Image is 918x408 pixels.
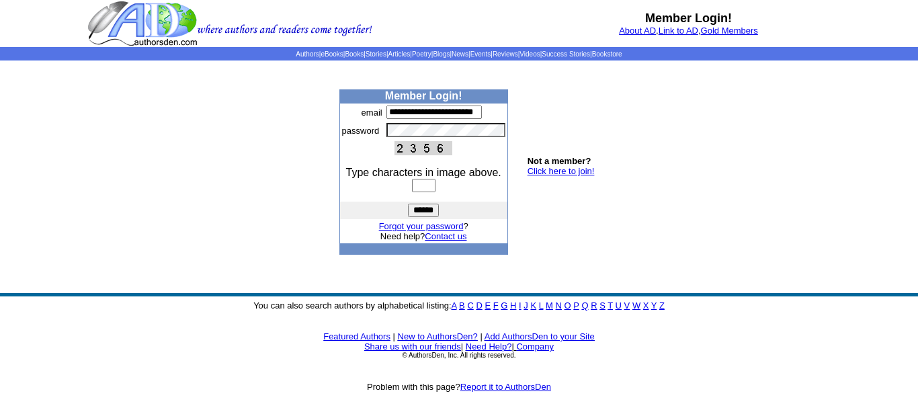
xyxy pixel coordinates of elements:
a: Q [581,300,588,311]
font: ? [379,221,468,231]
a: Z [659,300,665,311]
a: News [452,50,468,58]
font: Need help? [380,231,467,241]
a: G [501,300,507,311]
a: Books [345,50,364,58]
a: Featured Authors [323,331,390,341]
font: email [362,108,382,118]
a: Success Stories [542,50,590,58]
a: F [493,300,499,311]
a: Share us with our friends [364,341,461,352]
a: About AD [619,26,656,36]
a: Videos [519,50,540,58]
a: Gold Members [701,26,758,36]
a: P [573,300,579,311]
a: J [524,300,528,311]
font: Type characters in image above. [346,167,501,178]
a: M [546,300,553,311]
a: C [467,300,473,311]
a: R [591,300,597,311]
img: This Is CAPTCHA Image [394,141,452,155]
font: Problem with this page? [367,382,551,392]
span: | | | | | | | | | | | | [296,50,622,58]
a: K [530,300,536,311]
b: Member Login! [385,90,462,101]
a: Forgot your password [379,221,464,231]
a: I [519,300,521,311]
a: U [616,300,622,311]
font: | [393,331,395,341]
font: , , [619,26,758,36]
a: X [643,300,649,311]
a: A [452,300,457,311]
b: Member Login! [645,11,732,25]
a: B [459,300,465,311]
a: Events [470,50,491,58]
a: New to AuthorsDen? [398,331,478,341]
a: S [599,300,606,311]
a: Company [516,341,554,352]
a: L [539,300,544,311]
a: D [476,300,482,311]
b: Not a member? [528,156,591,166]
font: You can also search authors by alphabetical listing: [253,300,665,311]
a: O [565,300,571,311]
font: | [461,341,463,352]
font: password [342,126,380,136]
font: | [511,341,554,352]
a: V [624,300,630,311]
a: Reviews [493,50,518,58]
a: N [556,300,562,311]
font: © AuthorsDen, Inc. All rights reserved. [402,352,515,359]
a: Add AuthorsDen to your Site [485,331,595,341]
a: Blogs [433,50,450,58]
a: W [632,300,640,311]
a: Stories [366,50,386,58]
a: H [510,300,516,311]
font: | [480,331,482,341]
a: T [608,300,613,311]
a: Y [651,300,657,311]
a: Report it to AuthorsDen [460,382,551,392]
a: Link to AD [659,26,698,36]
a: Articles [388,50,411,58]
a: Click here to join! [528,166,595,176]
a: E [485,300,491,311]
a: Authors [296,50,319,58]
a: eBooks [321,50,343,58]
a: Poetry [412,50,431,58]
a: Contact us [425,231,466,241]
a: Need Help? [466,341,512,352]
a: Bookstore [592,50,622,58]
